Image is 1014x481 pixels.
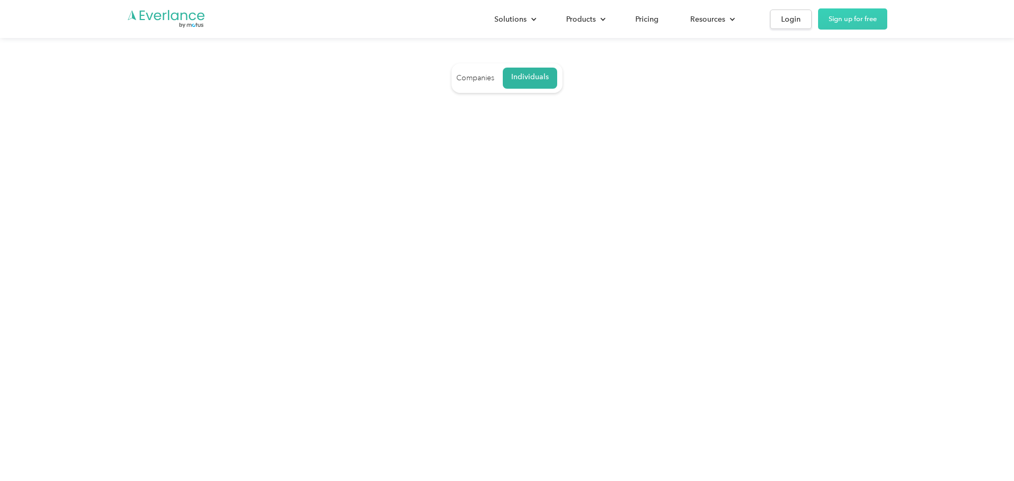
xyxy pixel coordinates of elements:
a: Sign up for free [818,8,887,30]
a: Pricing [625,10,669,29]
div: Companies [456,73,494,83]
div: Solutions [494,13,527,26]
div: Products [566,13,596,26]
div: Resources [690,13,725,26]
div: Pricing [635,13,659,26]
a: Go to homepage [127,9,206,29]
div: Individuals [511,72,549,82]
div: Login [781,13,801,26]
a: Login [770,10,812,29]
